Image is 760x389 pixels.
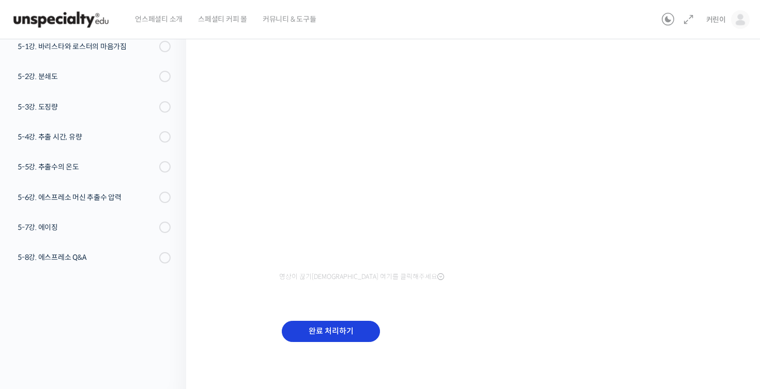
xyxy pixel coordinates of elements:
span: 영상이 끊기[DEMOGRAPHIC_DATA] 여기를 클릭해주세요 [279,273,444,281]
a: 대화 [68,303,133,329]
span: 커린이 [706,15,726,24]
div: 5-4강. 추출 시간, 유량 [18,131,156,143]
span: 홈 [33,319,39,327]
div: 5-7강. 에이징 [18,222,156,233]
div: 5-3강. 도징량 [18,101,156,113]
span: 대화 [95,319,107,328]
a: 설정 [133,303,199,329]
div: 5-8강. 에스프레소 Q&A [18,252,156,263]
input: 완료 처리하기 [282,321,380,342]
div: 5-5강. 추출수의 온도 [18,161,156,173]
a: 홈 [3,303,68,329]
span: 설정 [160,319,172,327]
div: 5-2강. 분쇄도 [18,71,156,82]
div: 5-1강. 바리스타와 로스터의 마음가짐 [18,41,156,52]
div: 5-6강. 에스프레소 머신 추출수 압력 [18,192,156,203]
